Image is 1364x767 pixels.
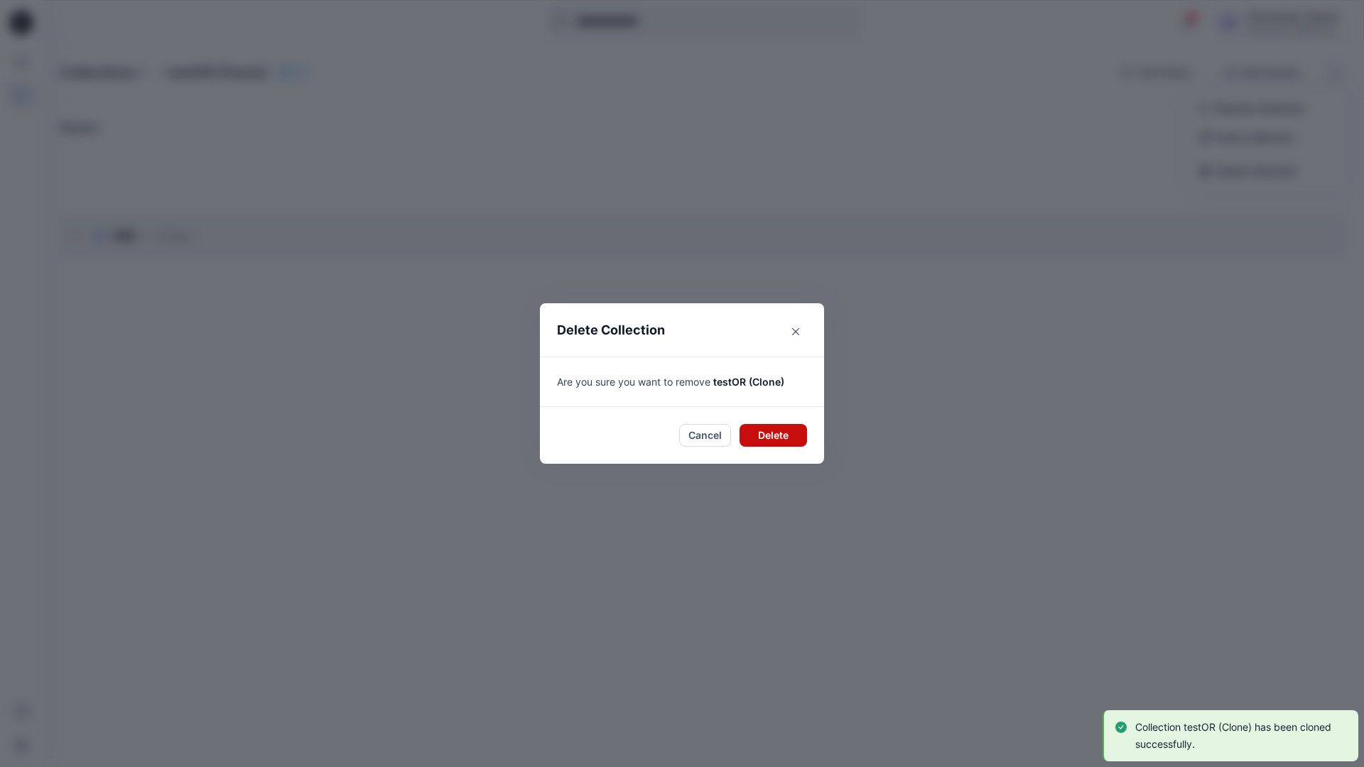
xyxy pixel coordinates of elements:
[784,320,807,343] button: Close
[713,376,784,388] span: testOR (Clone)
[679,424,731,447] button: Cancel
[1097,705,1364,767] div: Notifications-bottom-right
[1135,719,1344,753] p: Collection testOR (Clone) has been cloned successfully.
[740,424,807,447] button: Delete
[540,303,824,357] header: Delete Collection
[557,374,807,389] p: Are you sure you want to remove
